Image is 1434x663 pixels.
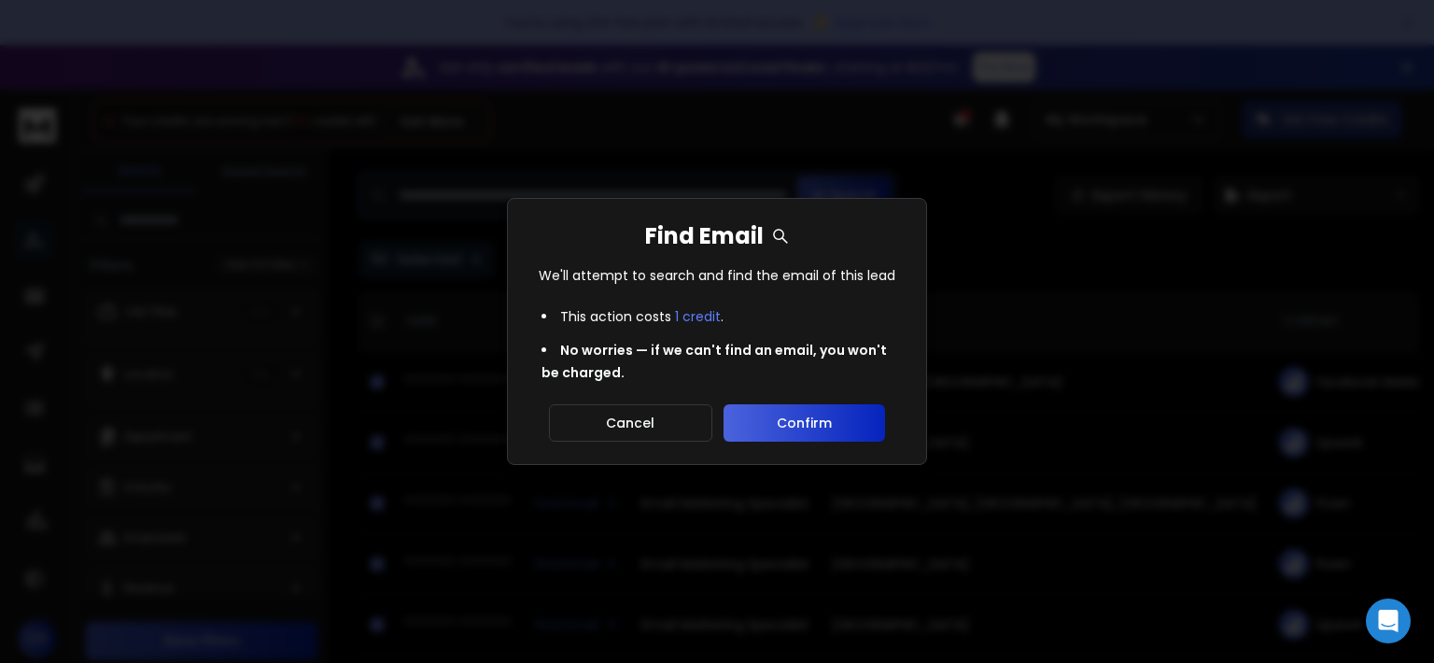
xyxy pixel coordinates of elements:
p: We'll attempt to search and find the email of this lead [539,266,895,285]
span: 1 credit [675,307,721,326]
li: This action costs . [530,300,904,333]
h1: Find Email [645,221,790,251]
li: No worries — if we can't find an email, you won't be charged. [530,333,904,389]
button: Cancel [549,404,712,442]
div: Open Intercom Messenger [1366,599,1411,643]
button: Confirm [724,404,885,442]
